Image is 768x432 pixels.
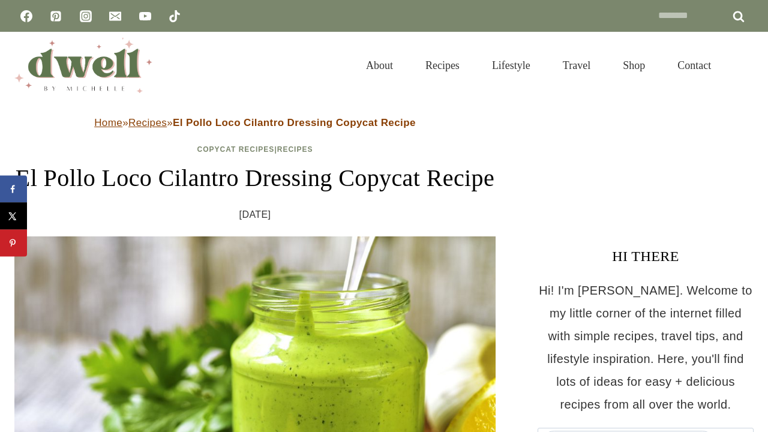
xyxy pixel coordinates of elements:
[538,279,754,416] p: Hi! I'm [PERSON_NAME]. Welcome to my little corner of the internet filled with simple recipes, tr...
[94,117,416,128] span: » »
[607,44,661,86] a: Shop
[103,4,127,28] a: Email
[547,44,607,86] a: Travel
[133,4,157,28] a: YouTube
[163,4,187,28] a: TikTok
[74,4,98,28] a: Instagram
[538,245,754,267] h3: HI THERE
[661,44,727,86] a: Contact
[733,55,754,76] button: View Search Form
[14,4,38,28] a: Facebook
[14,160,496,196] h1: El Pollo Loco Cilantro Dressing Copycat Recipe
[14,38,152,93] img: DWELL by michelle
[197,145,275,154] a: Copycat Recipes
[94,117,122,128] a: Home
[197,145,313,154] span: |
[350,44,409,86] a: About
[277,145,313,154] a: Recipes
[476,44,547,86] a: Lifestyle
[44,4,68,28] a: Pinterest
[239,206,271,224] time: [DATE]
[350,44,727,86] nav: Primary Navigation
[128,117,167,128] a: Recipes
[409,44,476,86] a: Recipes
[173,117,416,128] strong: El Pollo Loco Cilantro Dressing Copycat Recipe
